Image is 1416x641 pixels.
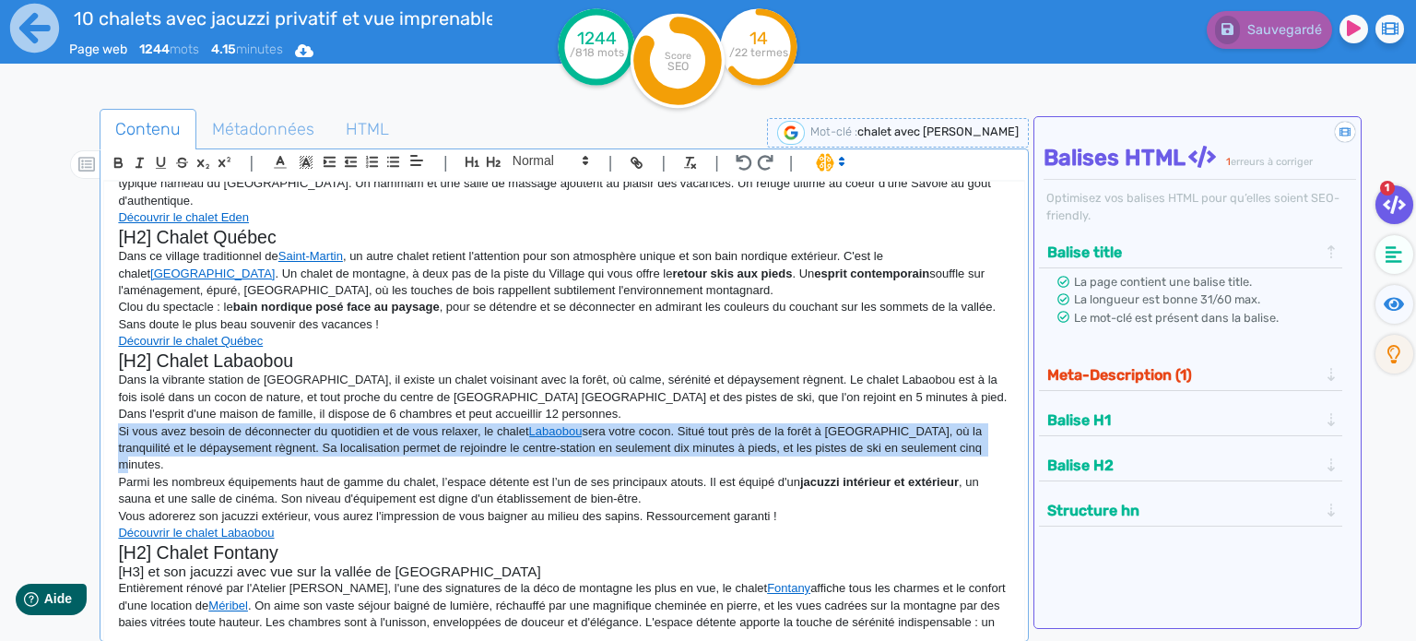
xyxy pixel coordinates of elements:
[665,50,691,62] tspan: Score
[139,42,199,57] span: mots
[800,475,959,489] strong: jacuzzi intérieur et extérieur
[1042,405,1339,435] div: Balise H1
[118,526,274,540] a: Découvrir le chalet Labaobou
[1042,405,1324,435] button: Balise H1
[331,104,404,154] span: HTML
[118,372,1010,422] p: Dans la vibrante station de [GEOGRAPHIC_DATA], il existe un chalet voisinant avec la forêt, où ca...
[118,334,263,348] a: Découvrir le chalet Québec
[100,109,196,150] a: Contenu
[118,210,249,224] a: Découvrir le chalet Eden
[118,248,1010,299] p: Dans ce village traditionnel de , un autre chalet retient l'attention pour son atmosphère unique ...
[1042,360,1324,390] button: Meta-Description (1)
[118,350,1010,372] h2: [H2] Chalet Labaobou
[570,46,624,59] tspan: /818 mots
[197,104,329,154] span: Métadonnées
[278,249,343,263] a: Saint-Martin
[1042,450,1339,481] div: Balise H2
[211,42,236,57] b: 4.15
[118,474,1010,508] p: Parmi les nombreux équipements haut de gamme du chalet, l’espace détente est l’un de ses principa...
[1042,237,1324,267] button: Balise title
[1042,360,1339,390] div: Meta-Description (1)
[69,4,494,33] input: title
[1247,22,1322,38] span: Sauvegardé
[729,46,788,59] tspan: /22 termes
[150,267,275,280] a: [GEOGRAPHIC_DATA]
[1042,495,1324,526] button: Structure hn
[1042,237,1339,267] div: Balise title
[789,150,794,175] span: |
[814,267,929,280] strong: esprit contemporain
[443,150,448,175] span: |
[118,299,1010,333] p: Clou du spectacle : le , pour se détendre et se déconnecter en admirant les couleurs du couchant ...
[577,28,617,49] tspan: 1244
[1044,145,1355,172] h4: Balises HTML
[330,109,405,150] a: HTML
[118,159,1010,209] p: Sur la terrasse un récompense vos longues journées passées sur les pistes des 3 Vallées, vous off...
[1074,292,1260,306] span: La longueur est bonne 31/60 max.
[404,149,430,172] span: Aligment
[211,42,283,57] span: minutes
[1380,181,1395,196] span: 1
[857,125,1019,138] span: chalet avec [PERSON_NAME]
[672,267,792,280] strong: retour skis aux pieds
[1074,275,1252,289] span: La page contient une balise title.
[118,508,1010,525] p: Vous adorerez son jacuzzi extérieur, vous aurez l'impression de vous baigner au milieu des sapins...
[100,104,195,154] span: Contenu
[139,42,170,57] b: 1244
[1074,311,1279,325] span: Le mot-clé est présent dans la balise.
[667,59,689,73] tspan: SEO
[118,564,1010,580] h3: [H3] et son jacuzzi avec vue sur la vallée de [GEOGRAPHIC_DATA]
[661,150,666,175] span: |
[608,150,613,175] span: |
[749,28,768,49] tspan: 14
[1042,495,1339,526] div: Structure hn
[714,150,719,175] span: |
[196,109,330,150] a: Métadonnées
[1231,156,1313,168] span: erreurs à corriger
[767,581,810,595] a: Fontany
[1226,156,1231,168] span: 1
[118,423,1010,474] p: Si vous avez besoin de déconnecter du quotidien et de vous relaxer, le chalet sera votre cocon. S...
[529,424,583,438] a: Labaobou
[1207,11,1332,49] button: Sauvegardé
[808,151,851,173] span: I.Assistant
[1044,189,1355,224] div: Optimisez vos balises HTML pour qu’elles soient SEO-friendly.
[208,599,248,612] a: Méribel
[233,300,440,314] strong: bain nordique posé face au paysage
[777,121,805,145] img: google-serp-logo.png
[1042,450,1324,481] button: Balise H2
[118,542,1010,564] h2: [H2] Chalet Fontany
[249,150,254,175] span: |
[810,125,857,138] span: Mot-clé :
[69,42,127,57] span: Page web
[118,227,1010,248] h2: [H2] Chalet Québec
